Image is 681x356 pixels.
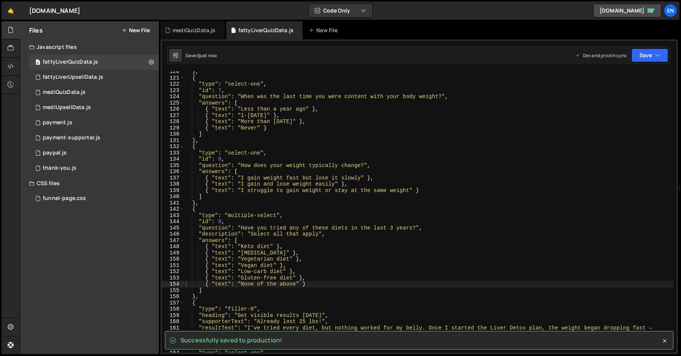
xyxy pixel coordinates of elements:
[180,336,282,344] span: Successfully saved to production!
[631,48,668,62] button: Save
[162,94,184,100] div: 124
[29,70,159,85] div: 16956/46565.js
[29,6,80,15] div: [DOMAIN_NAME]
[173,27,215,34] div: mediQuizData.js
[162,294,184,300] div: 156
[162,306,184,312] div: 158
[162,231,184,237] div: 146
[162,69,184,75] div: 120
[162,337,184,344] div: 162
[29,85,159,100] div: 16956/46700.js
[162,100,184,106] div: 125
[162,150,184,156] div: 133
[36,60,40,66] span: 0
[20,39,159,55] div: Javascript files
[162,319,184,325] div: 160
[162,244,184,250] div: 148
[29,130,159,145] div: 16956/46552.js
[162,144,184,150] div: 132
[162,169,184,175] div: 136
[162,75,184,81] div: 121
[162,275,184,281] div: 153
[593,4,661,17] a: [DOMAIN_NAME]
[162,137,184,144] div: 131
[2,2,20,20] a: 🤙
[575,52,627,59] div: Dev and prod in sync
[162,125,184,131] div: 129
[162,206,184,212] div: 142
[29,145,159,161] div: 16956/46550.js
[162,269,184,275] div: 152
[29,161,159,176] div: 16956/46524.js
[664,4,677,17] a: En
[309,27,340,34] div: New File
[29,26,43,34] h2: Files
[162,225,184,231] div: 145
[185,52,217,59] div: Saved
[238,27,294,34] div: fattyLiverQuizData.js
[162,156,184,162] div: 134
[162,162,184,169] div: 135
[162,200,184,206] div: 141
[162,87,184,94] div: 123
[162,312,184,319] div: 159
[29,100,159,115] div: 16956/46701.js
[43,165,76,172] div: thank-you.js
[162,194,184,200] div: 140
[43,104,91,111] div: mediUpsellData.js
[162,250,184,256] div: 149
[29,55,159,70] div: 16956/46566.js
[162,119,184,125] div: 128
[43,150,67,156] div: paypal.js
[162,281,184,287] div: 154
[162,181,184,187] div: 138
[162,131,184,137] div: 130
[162,175,184,181] div: 137
[162,300,184,306] div: 157
[43,59,98,66] div: fattyLiverQuizData.js
[43,195,86,202] div: funnel-page.css
[162,262,184,269] div: 151
[162,256,184,262] div: 150
[29,115,159,130] div: 16956/46551.js
[43,119,72,126] div: payment.js
[309,4,372,17] button: Code Only
[29,191,159,206] div: 16956/47008.css
[162,187,184,194] div: 139
[121,27,150,33] button: New File
[162,287,184,294] div: 155
[162,81,184,87] div: 122
[162,325,184,337] div: 161
[162,344,184,350] div: 163
[162,219,184,225] div: 144
[43,74,103,81] div: fattyLiverUpsellData.js
[43,89,86,96] div: mediQuizData.js
[162,106,184,112] div: 126
[20,176,159,191] div: CSS files
[199,52,217,59] div: just now
[162,237,184,244] div: 147
[43,134,100,141] div: payment-supporter.js
[162,212,184,219] div: 143
[162,112,184,119] div: 127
